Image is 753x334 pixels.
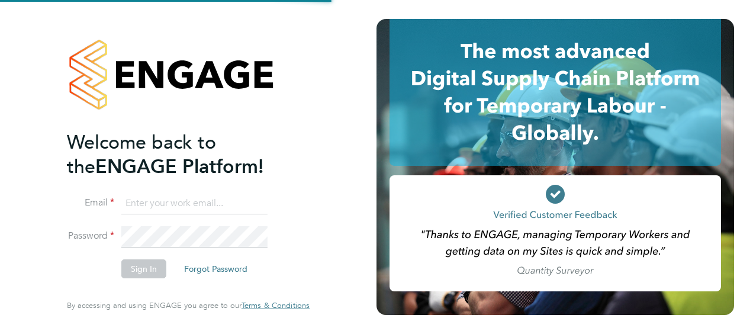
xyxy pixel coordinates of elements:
span: By accessing and using ENGAGE you agree to our [67,300,310,310]
h2: ENGAGE Platform! [67,130,298,179]
input: Enter your work email... [121,193,268,214]
button: Forgot Password [175,259,257,278]
span: Welcome back to the [67,131,216,178]
label: Email [67,197,114,209]
a: Terms & Conditions [242,301,310,310]
label: Password [67,230,114,242]
button: Sign In [121,259,166,278]
span: Terms & Conditions [242,300,310,310]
